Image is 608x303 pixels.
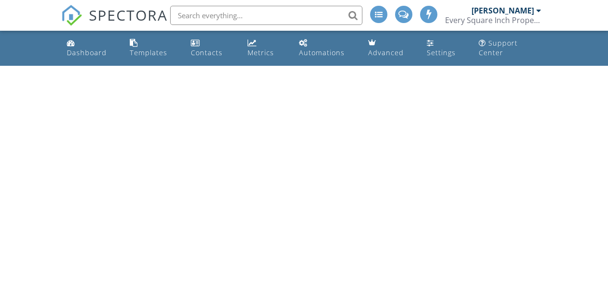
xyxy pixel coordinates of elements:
[368,48,404,57] div: Advanced
[295,35,357,62] a: Automations (Advanced)
[89,5,168,25] span: SPECTORA
[472,6,534,15] div: [PERSON_NAME]
[479,38,518,57] div: Support Center
[299,48,345,57] div: Automations
[423,35,467,62] a: Settings
[63,35,119,62] a: Dashboard
[191,48,223,57] div: Contacts
[61,5,82,26] img: The Best Home Inspection Software - Spectora
[170,6,362,25] input: Search everything...
[187,35,236,62] a: Contacts
[248,48,274,57] div: Metrics
[130,48,167,57] div: Templates
[364,35,415,62] a: Advanced
[427,48,456,57] div: Settings
[445,15,541,25] div: Every Square Inch Property Inspection
[475,35,545,62] a: Support Center
[126,35,179,62] a: Templates
[244,35,287,62] a: Metrics
[61,13,168,33] a: SPECTORA
[67,48,107,57] div: Dashboard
